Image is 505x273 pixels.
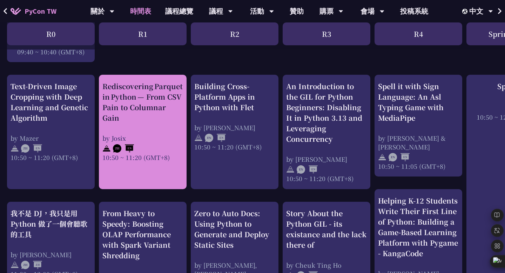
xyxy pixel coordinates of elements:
[21,144,42,153] img: ZHEN.371966e.svg
[11,261,19,269] img: svg+xml;base64,PHN2ZyB4bWxucz0iaHR0cDovL3d3dy53My5vcmcvMjAwMC9zdmciIHdpZHRoPSIyNCIgaGVpZ2h0PSIyNC...
[297,165,318,174] img: ENEN.5a408d1.svg
[11,47,91,56] div: 09:40 ~ 10:40 (GMT+8)
[194,208,275,250] div: Zero to Auto Docs: Using Python to Generate and Deploy Static Sites
[4,2,63,20] a: PyCon TW
[102,153,183,162] div: 10:50 ~ 11:20 (GMT+8)
[11,81,91,183] a: Text-Driven Image Cropping with Deep Learning and Genetic Algorithm by Mazer 10:50 ~ 11:20 (GMT+8)
[194,81,275,113] div: Building Cross-Platform Apps in Python with Flet
[286,174,367,183] div: 10:50 ~ 11:20 (GMT+8)
[286,155,367,164] div: by [PERSON_NAME]
[194,142,275,151] div: 10:50 ~ 11:20 (GMT+8)
[113,144,134,153] img: ZHEN.371966e.svg
[99,22,187,45] div: R1
[102,81,183,123] div: Rediscovering Parquet in Python — From CSV Pain to Columnar Gain
[102,144,111,153] img: svg+xml;base64,PHN2ZyB4bWxucz0iaHR0cDovL3d3dy53My5vcmcvMjAwMC9zdmciIHdpZHRoPSIyNCIgaGVpZ2h0PSIyNC...
[25,6,56,16] span: PyCon TW
[194,123,275,132] div: by [PERSON_NAME]
[286,81,367,144] div: An Introduction to the GIL for Python Beginners: Disabling It in Python 3.13 and Leveraging Concu...
[283,22,370,45] div: R3
[286,261,367,269] div: by Cheuk Ting Ho
[378,153,386,161] img: svg+xml;base64,PHN2ZyB4bWxucz0iaHR0cDovL3d3dy53My5vcmcvMjAwMC9zdmciIHdpZHRoPSIyNCIgaGVpZ2h0PSIyNC...
[378,195,459,259] div: Helping K-12 Students Write Their First Line of Python: Building a Game-Based Learning Platform w...
[11,250,91,259] div: by [PERSON_NAME]
[21,261,42,269] img: ZHZH.38617ef.svg
[378,81,459,123] div: Spell it with Sign Language: An Asl Typing Game with MediaPipe
[102,208,183,261] div: From Heavy to Speedy: Boosting OLAP Performance with Spark Variant Shredding
[11,81,91,123] div: Text-Driven Image Cropping with Deep Learning and Genetic Algorithm
[11,134,91,142] div: by Mazer
[194,81,275,183] a: Building Cross-Platform Apps in Python with Flet by [PERSON_NAME] 10:50 ~ 11:20 (GMT+8)
[205,134,226,142] img: ENEN.5a408d1.svg
[102,134,183,142] div: by Josix
[375,22,462,45] div: R4
[11,208,91,240] div: 我不是 DJ，我只是用 Python 做了一個會聽歌的工具
[286,165,295,174] img: svg+xml;base64,PHN2ZyB4bWxucz0iaHR0cDovL3d3dy53My5vcmcvMjAwMC9zdmciIHdpZHRoPSIyNCIgaGVpZ2h0PSIyNC...
[194,134,203,142] img: svg+xml;base64,PHN2ZyB4bWxucz0iaHR0cDovL3d3dy53My5vcmcvMjAwMC9zdmciIHdpZHRoPSIyNCIgaGVpZ2h0PSIyNC...
[378,134,459,151] div: by [PERSON_NAME] & [PERSON_NAME]
[286,208,367,250] div: Story About the Python GIL - its existance and the lack there of
[102,81,183,183] a: Rediscovering Parquet in Python — From CSV Pain to Columnar Gain by Josix 10:50 ~ 11:20 (GMT+8)
[11,153,91,162] div: 10:50 ~ 11:20 (GMT+8)
[378,81,459,171] a: Spell it with Sign Language: An Asl Typing Game with MediaPipe by [PERSON_NAME] & [PERSON_NAME] 1...
[378,162,459,171] div: 10:50 ~ 11:05 (GMT+8)
[389,153,410,161] img: ENEN.5a408d1.svg
[11,8,21,15] img: Home icon of PyCon TW 2025
[286,81,367,183] a: An Introduction to the GIL for Python Beginners: Disabling It in Python 3.13 and Leveraging Concu...
[191,22,278,45] div: R2
[462,9,469,14] img: Locale Icon
[7,22,95,45] div: R0
[11,144,19,153] img: svg+xml;base64,PHN2ZyB4bWxucz0iaHR0cDovL3d3dy53My5vcmcvMjAwMC9zdmciIHdpZHRoPSIyNCIgaGVpZ2h0PSIyNC...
